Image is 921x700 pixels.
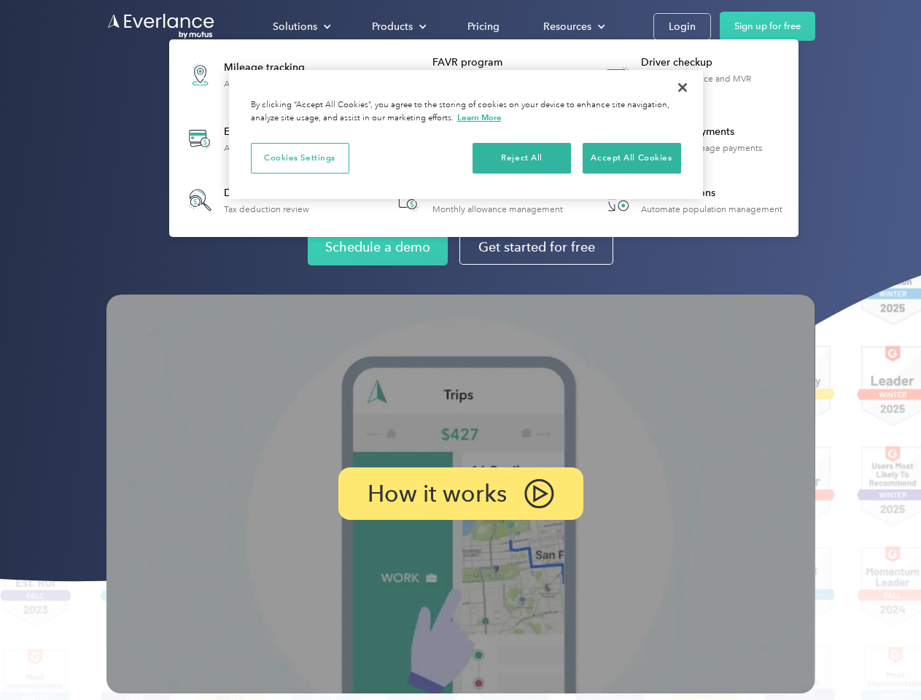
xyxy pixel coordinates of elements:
div: Driver checkup [641,55,790,70]
a: Sign up for free [720,12,815,41]
a: FAVR programFixed & Variable Rate reimbursement design & management [385,48,583,101]
a: Pricing [453,14,514,39]
a: Schedule a demo [308,229,448,265]
div: License, insurance and MVR verification [641,74,790,94]
a: Deduction finderTax deduction review [176,176,316,224]
p: How it works [368,485,507,502]
div: Automatic mileage logs [224,79,319,89]
a: Go to homepage [106,12,216,40]
div: Tax deduction review [224,204,309,214]
div: HR Integrations [641,186,782,201]
div: Products [357,14,438,39]
div: Resources [543,17,591,36]
div: Automate population management [641,204,782,214]
a: Accountable planMonthly allowance management [385,176,570,224]
div: Solutions [258,14,343,39]
div: Mileage tracking [224,61,319,75]
div: Pricing [467,17,500,36]
a: Get started for free [459,230,613,265]
button: Accept All Cookies [583,143,681,174]
nav: Products [169,39,798,237]
a: Login [653,13,711,40]
button: Cookies Settings [251,143,349,174]
a: Driver checkupLicense, insurance and MVR verification [594,48,791,101]
input: Submit [107,87,181,117]
div: By clicking “Accept All Cookies”, you agree to the storing of cookies on your device to enhance s... [251,99,681,125]
a: Mileage trackingAutomatic mileage logs [176,48,326,101]
div: Resources [529,14,617,39]
div: Privacy [229,70,703,199]
div: Login [669,17,696,36]
a: More information about your privacy, opens in a new tab [457,112,502,122]
div: Deduction finder [224,186,309,201]
div: Expense tracking [224,125,329,139]
div: Automatic transaction logs [224,143,329,153]
button: Reject All [473,143,571,174]
a: HR IntegrationsAutomate population management [594,176,790,224]
div: Monthly allowance management [432,204,563,214]
div: Products [372,17,413,36]
div: Solutions [273,17,317,36]
div: Cookie banner [229,70,703,199]
a: Expense trackingAutomatic transaction logs [176,112,336,166]
button: Close [667,71,699,104]
div: FAVR program [432,55,582,70]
